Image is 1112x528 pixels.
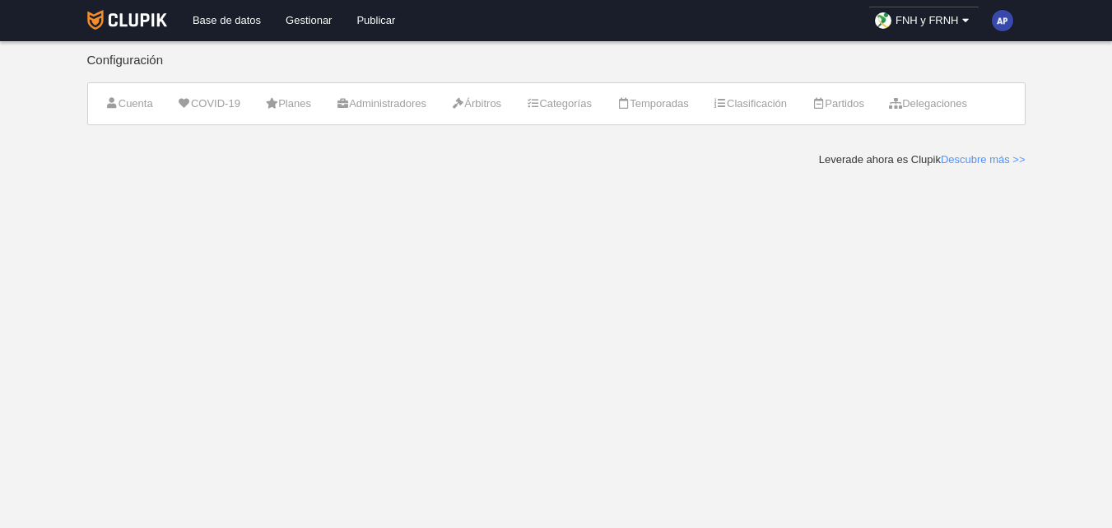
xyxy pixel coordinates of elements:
[442,91,510,116] a: Árbitros
[607,91,698,116] a: Temporadas
[327,91,435,116] a: Administradores
[96,91,162,116] a: Cuenta
[517,91,601,116] a: Categorías
[880,91,976,116] a: Delegaciones
[169,91,249,116] a: COVID-19
[875,12,891,29] img: OaHAuFULXqHY.30x30.jpg
[896,12,959,29] span: FNH y FRNH
[992,10,1013,31] img: c2l6ZT0zMHgzMCZmcz05JnRleHQ9QVAmYmc9Mzk0OWFi.png
[256,91,320,116] a: Planes
[868,7,979,35] a: FNH y FRNH
[87,54,1026,82] div: Configuración
[803,91,873,116] a: Partidos
[819,152,1026,167] div: Leverade ahora es Clupik
[87,10,167,30] img: Clupik
[705,91,796,116] a: Clasificación
[941,153,1026,166] a: Descubre más >>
